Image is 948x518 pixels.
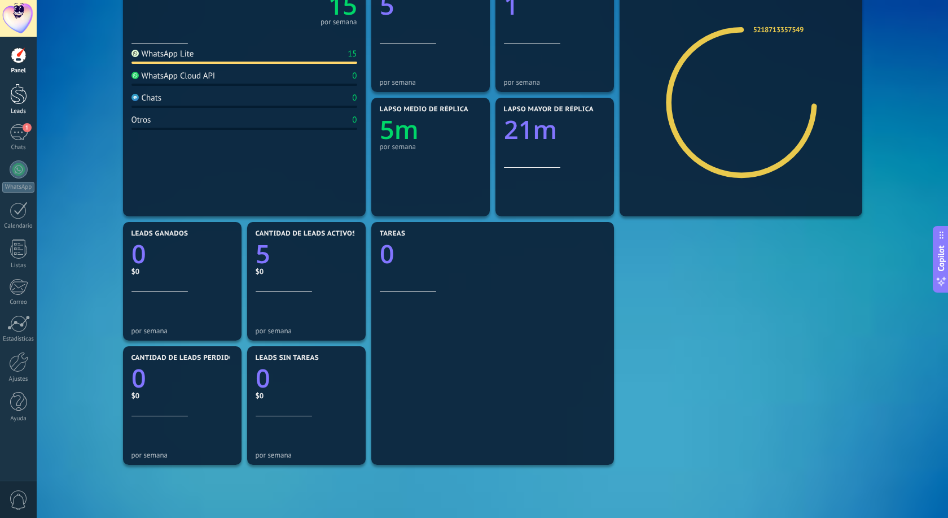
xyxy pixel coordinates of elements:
[2,415,35,423] div: Ayuda
[504,78,605,86] div: por semana
[348,49,357,59] div: 15
[352,71,357,81] div: 0
[256,361,357,395] a: 0
[131,391,233,401] div: $0
[131,49,194,59] div: WhatsApp Lite
[504,112,557,147] text: 21m
[23,123,32,132] span: 1
[352,93,357,103] div: 0
[131,361,146,395] text: 0
[131,267,233,276] div: $0
[380,78,481,86] div: por semana
[256,354,319,362] span: Leads sin tareas
[256,391,357,401] div: $0
[352,115,357,125] div: 0
[131,72,139,79] img: WhatsApp Cloud API
[380,230,406,238] span: Tareas
[131,237,146,271] text: 0
[256,237,357,271] a: 5
[380,237,605,271] a: 0
[380,112,419,147] text: 5m
[2,299,35,306] div: Correo
[380,106,469,114] span: Lapso medio de réplica
[504,106,594,114] span: Lapso mayor de réplica
[256,237,270,271] text: 5
[2,108,35,115] div: Leads
[380,237,394,271] text: 0
[131,361,233,395] a: 0
[131,354,239,362] span: Cantidad de leads perdidos
[2,376,35,383] div: Ajustes
[131,93,162,103] div: Chats
[380,142,481,151] div: por semana
[131,71,216,81] div: WhatsApp Cloud API
[131,327,233,335] div: por semana
[256,230,357,238] span: Cantidad de leads activos
[256,327,357,335] div: por semana
[2,67,35,75] div: Panel
[131,94,139,101] img: Chats
[131,115,151,125] div: Otros
[256,361,270,395] text: 0
[936,245,947,271] span: Copilot
[2,182,34,193] div: WhatsApp
[504,112,605,147] a: 21m
[2,223,35,230] div: Calendario
[131,230,188,238] span: Leads ganados
[2,336,35,343] div: Estadísticas
[321,19,357,25] div: por semana
[256,267,357,276] div: $0
[753,25,804,34] a: 5218713357549
[256,451,357,459] div: por semana
[131,50,139,57] img: WhatsApp Lite
[2,262,35,269] div: Listas
[131,237,233,271] a: 0
[131,451,233,459] div: por semana
[2,144,35,151] div: Chats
